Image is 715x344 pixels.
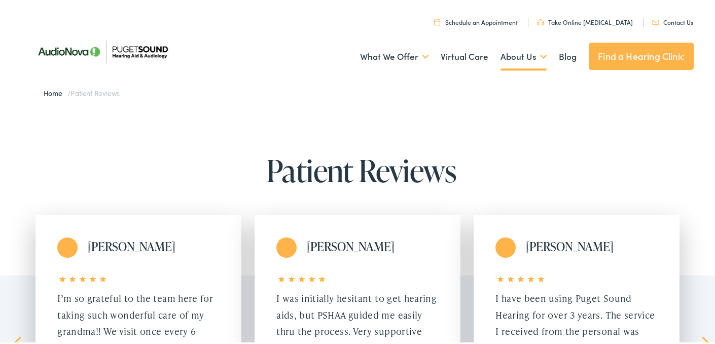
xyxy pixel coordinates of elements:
img: utility icon [537,17,544,23]
a: Blog [559,36,577,74]
img: utility icon [652,18,659,23]
h1: Patient Reviews [29,152,694,185]
a: Contact Us [652,16,693,24]
a: Virtual Care [441,36,488,74]
a: Find a Hearing Clinic [589,41,694,68]
a: About Us [500,36,547,74]
h3: [PERSON_NAME] [88,237,220,252]
span: / [44,86,120,96]
a: What We Offer [360,36,428,74]
img: utility icon [434,17,440,23]
a: Home [44,86,67,96]
a: Schedule an Appointment [434,16,518,24]
h3: [PERSON_NAME] [526,237,658,252]
a: Take Online [MEDICAL_DATA] [537,16,633,24]
span: Patient Reviews [70,86,120,96]
h3: [PERSON_NAME] [307,237,439,252]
